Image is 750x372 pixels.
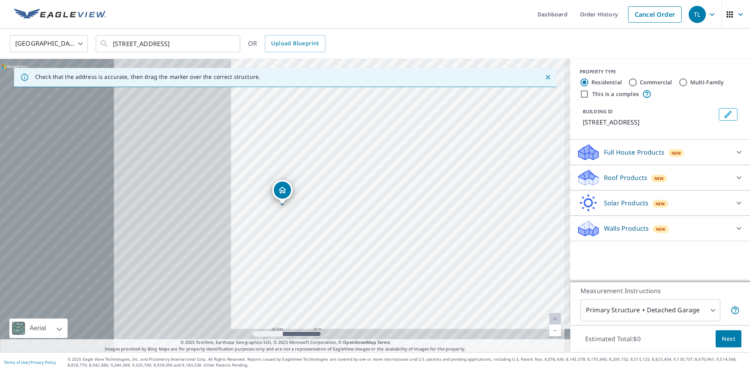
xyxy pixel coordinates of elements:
p: Check that the address is accurate, then drag the marker over the correct structure. [35,73,260,80]
span: © 2025 TomTom, Earthstar Geographics SIO, © 2025 Microsoft Corporation, © [180,339,390,346]
label: Commercial [640,78,672,86]
span: New [654,175,664,182]
a: Terms of Use [4,360,28,365]
a: Cancel Order [628,6,682,23]
div: Dropped pin, building 1, Residential property, 20447 Oakland Beach Rd Detroit Lakes, MN 56501 [272,180,293,204]
a: Terms [377,339,390,345]
div: PROPERTY TYPE [580,68,741,75]
p: © 2025 Eagle View Technologies, Inc. and Pictometry International Corp. All Rights Reserved. Repo... [68,356,746,368]
p: Estimated Total: $0 [579,330,647,347]
button: Edit building 1 [719,108,737,121]
div: OR [248,35,325,52]
p: Solar Products [604,198,648,208]
p: [STREET_ADDRESS] [583,117,716,127]
span: Next [722,334,735,344]
a: OpenStreetMap [343,339,376,345]
button: Next [716,330,741,348]
a: Current Level 20, Zoom Out [549,325,561,336]
div: Roof ProductsNew [577,168,744,187]
p: Walls Products [604,224,649,233]
button: Close [543,72,553,82]
label: Residential [591,78,622,86]
input: Search by address or latitude-longitude [113,33,224,55]
a: Upload Blueprint [265,35,325,52]
p: Full House Products [604,148,664,157]
p: | [4,360,56,365]
span: New [655,201,665,207]
p: Measurement Instructions [580,286,740,295]
span: Your report will include the primary structure and a detached garage if one exists. [730,306,740,315]
span: Upload Blueprint [271,39,319,48]
div: TL [689,6,706,23]
p: Roof Products [604,173,647,182]
p: BUILDING ID [583,108,613,115]
label: This is a complex [592,90,639,98]
label: Multi-Family [690,78,724,86]
a: Current Level 20, Zoom In Disabled [549,313,561,325]
a: Privacy Policy [30,360,56,365]
div: Primary Structure + Detached Garage [580,299,720,321]
div: Walls ProductsNew [577,219,744,238]
span: New [671,150,681,156]
div: Aerial [9,319,68,338]
div: [GEOGRAPHIC_DATA] [10,33,88,55]
div: Aerial [27,319,48,338]
span: New [656,226,666,232]
div: Full House ProductsNew [577,143,744,162]
div: Solar ProductsNew [577,194,744,212]
img: EV Logo [14,9,106,20]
